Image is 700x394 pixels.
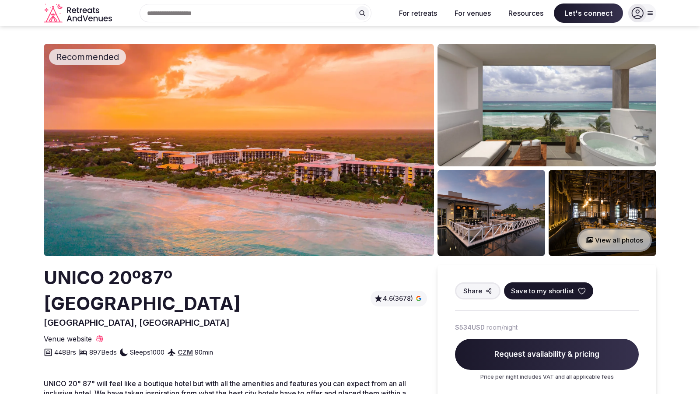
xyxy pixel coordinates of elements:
span: Share [463,286,482,295]
button: For venues [448,4,498,23]
a: Visit the homepage [44,4,114,23]
a: Venue website [44,334,104,344]
span: Sleeps 1000 [130,348,164,357]
span: 4.6 (3678) [383,294,413,303]
img: Venue gallery photo [437,170,545,256]
h2: UNICO 20º87º [GEOGRAPHIC_DATA] [44,265,367,317]
button: Share [455,282,500,299]
img: Venue gallery photo [437,44,656,166]
span: 897 Beds [89,348,117,357]
span: room/night [486,323,518,332]
button: For retreats [392,4,444,23]
span: [GEOGRAPHIC_DATA], [GEOGRAPHIC_DATA] [44,317,230,328]
button: View all photos [577,229,652,252]
span: 448 Brs [54,348,76,357]
span: Venue website [44,334,92,344]
button: Resources [501,4,550,23]
p: Price per night includes VAT and all applicable fees [455,373,639,381]
img: Venue cover photo [44,44,434,256]
img: Venue gallery photo [549,170,656,256]
svg: Retreats and Venues company logo [44,4,114,23]
span: Save to my shortlist [511,286,574,295]
span: $534 USD [455,323,485,332]
span: Let's connect [554,4,623,23]
button: Save to my shortlist [504,282,593,299]
div: Recommended [49,49,126,65]
span: 90 min [195,348,213,357]
button: 4.6(3678) [374,294,423,303]
span: Recommended [52,51,122,63]
a: CZM [178,348,193,356]
span: Request availability & pricing [455,339,639,370]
